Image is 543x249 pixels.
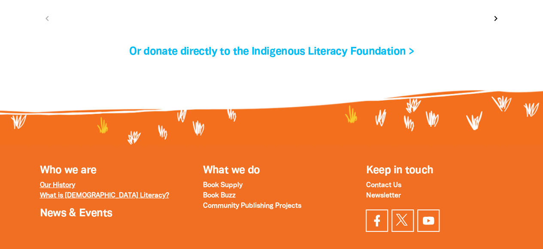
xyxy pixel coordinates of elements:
[203,203,301,209] a: Community Publishing Projects
[203,166,260,175] a: What we do
[491,13,501,24] i: chevron_right
[366,209,388,232] a: Visit our facebook page
[391,209,414,232] a: Find us on Twitter
[490,12,502,25] button: Next page
[203,193,235,199] a: Book Buzz
[40,166,97,175] a: Who we are
[417,209,440,232] a: Find us on YouTube
[129,47,414,57] a: Or donate directly to the Indigenous Literacy Foundation >
[203,182,242,188] a: Book Supply
[366,182,401,188] a: Contact Us
[366,193,400,199] a: Newsletter
[366,166,433,175] span: Keep in touch
[40,209,112,218] a: News & Events
[40,193,169,199] a: What is [DEMOGRAPHIC_DATA] Literacy?
[40,182,75,188] a: Our History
